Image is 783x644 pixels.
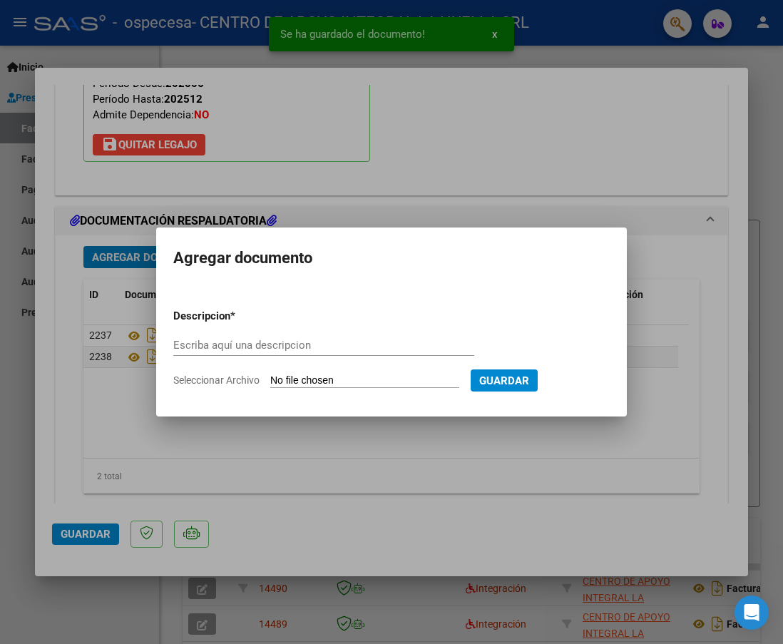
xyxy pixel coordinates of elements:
[173,308,304,324] p: Descripcion
[479,374,529,387] span: Guardar
[735,596,769,630] div: Open Intercom Messenger
[471,369,538,392] button: Guardar
[173,245,610,272] h2: Agregar documento
[173,374,260,386] span: Seleccionar Archivo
